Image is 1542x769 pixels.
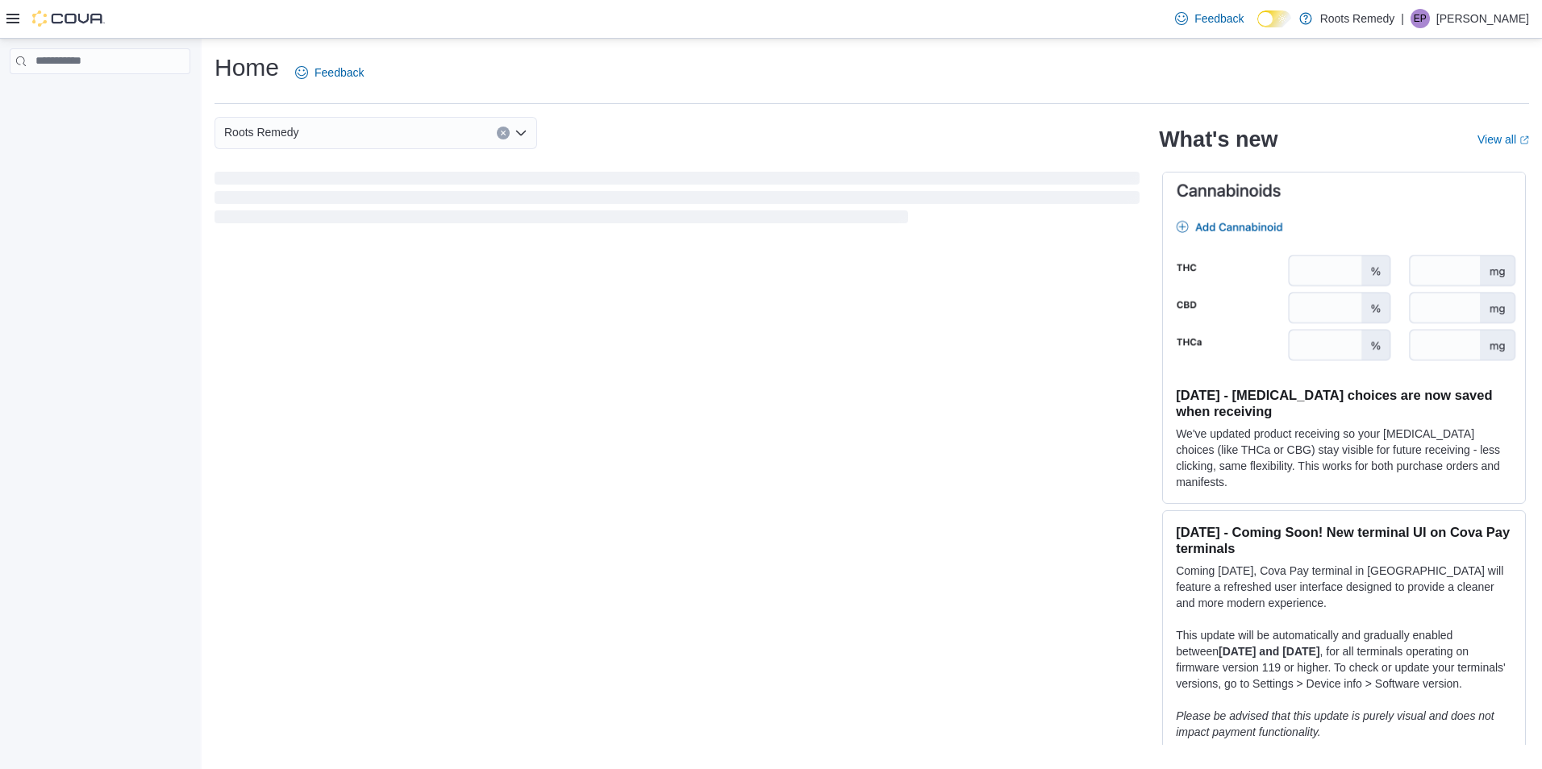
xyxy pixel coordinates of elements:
p: | [1401,9,1404,28]
p: Roots Remedy [1320,9,1395,28]
h3: [DATE] - Coming Soon! New terminal UI on Cova Pay terminals [1176,524,1512,556]
span: Feedback [1194,10,1244,27]
img: Cova [32,10,105,27]
p: Coming [DATE], Cova Pay terminal in [GEOGRAPHIC_DATA] will feature a refreshed user interface des... [1176,563,1512,611]
span: EP [1414,9,1427,28]
input: Dark Mode [1257,10,1291,27]
em: Please be advised that this update is purely visual and does not impact payment functionality. [1176,709,1494,738]
p: This update will be automatically and gradually enabled between , for all terminals operating on ... [1176,627,1512,692]
span: Loading [215,175,1140,227]
a: Feedback [1169,2,1250,35]
p: We've updated product receiving so your [MEDICAL_DATA] choices (like THCa or CBG) stay visible fo... [1176,426,1512,490]
strong: [DATE] and [DATE] [1219,645,1319,658]
h1: Home [215,52,279,84]
button: Open list of options [515,127,527,139]
a: View allExternal link [1477,133,1529,146]
nav: Complex example [10,77,190,116]
span: Feedback [315,64,364,81]
span: Dark Mode [1257,27,1258,28]
a: Feedback [289,56,370,89]
p: [PERSON_NAME] [1436,9,1529,28]
span: Roots Remedy [224,123,299,142]
div: Eyisha Poole [1411,9,1430,28]
button: Clear input [497,127,510,139]
svg: External link [1519,135,1529,145]
h2: What's new [1159,127,1277,152]
h3: [DATE] - [MEDICAL_DATA] choices are now saved when receiving [1176,387,1512,419]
